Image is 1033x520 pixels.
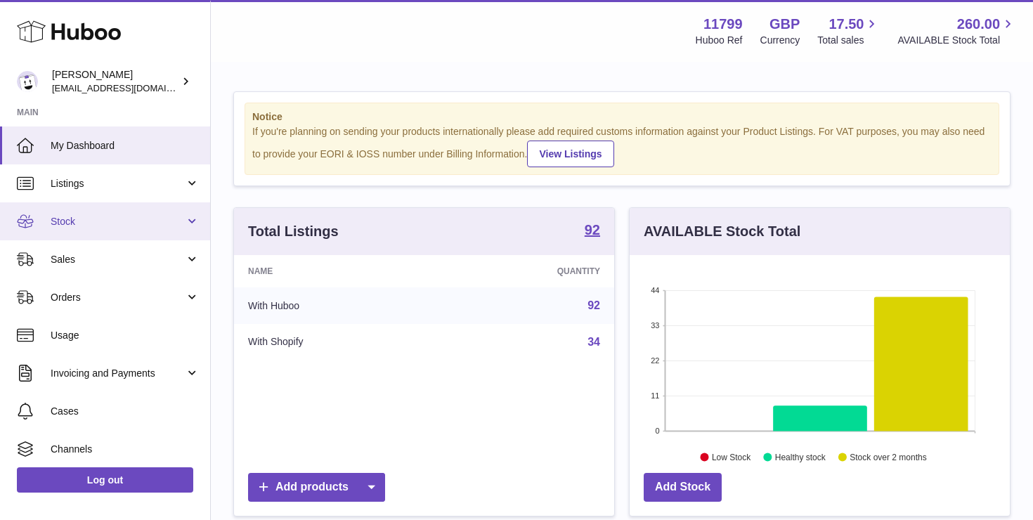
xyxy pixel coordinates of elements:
[651,321,659,330] text: 33
[703,15,743,34] strong: 11799
[51,215,185,228] span: Stock
[696,34,743,47] div: Huboo Ref
[17,467,193,493] a: Log out
[234,324,439,360] td: With Shopify
[712,452,751,462] text: Low Stock
[17,71,38,92] img: dionas@maisonflaneur.com
[527,141,613,167] a: View Listings
[234,255,439,287] th: Name
[829,15,864,34] span: 17.50
[252,125,992,167] div: If you're planning on sending your products internationally please add required customs informati...
[585,223,600,237] strong: 92
[651,391,659,400] text: 11
[655,427,659,435] text: 0
[587,336,600,348] a: 34
[651,356,659,365] text: 22
[52,82,207,93] span: [EMAIL_ADDRESS][DOMAIN_NAME]
[439,255,614,287] th: Quantity
[51,443,200,456] span: Channels
[775,452,826,462] text: Healthy stock
[585,223,600,240] a: 92
[897,34,1016,47] span: AVAILABLE Stock Total
[957,15,1000,34] span: 260.00
[51,177,185,190] span: Listings
[644,222,800,241] h3: AVAILABLE Stock Total
[651,286,659,294] text: 44
[252,110,992,124] strong: Notice
[587,299,600,311] a: 92
[51,291,185,304] span: Orders
[644,473,722,502] a: Add Stock
[897,15,1016,47] a: 260.00 AVAILABLE Stock Total
[817,15,880,47] a: 17.50 Total sales
[248,473,385,502] a: Add products
[234,287,439,324] td: With Huboo
[248,222,339,241] h3: Total Listings
[850,452,926,462] text: Stock over 2 months
[760,34,800,47] div: Currency
[52,68,178,95] div: [PERSON_NAME]
[51,367,185,380] span: Invoicing and Payments
[51,139,200,152] span: My Dashboard
[51,329,200,342] span: Usage
[769,15,800,34] strong: GBP
[51,405,200,418] span: Cases
[817,34,880,47] span: Total sales
[51,253,185,266] span: Sales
